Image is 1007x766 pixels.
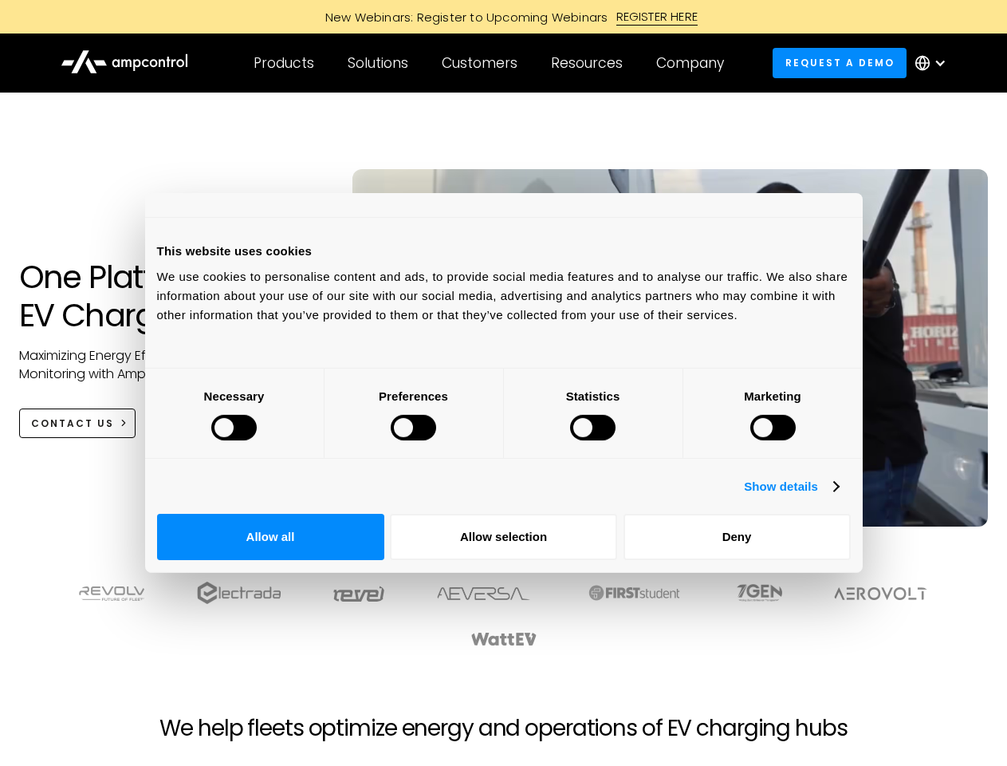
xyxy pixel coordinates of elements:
div: Resources [551,54,623,72]
a: CONTACT US [19,409,136,438]
h2: We help fleets optimize energy and operations of EV charging hubs [159,715,847,742]
div: We use cookies to personalise content and ads, to provide social media features and to analyse ou... [157,267,851,324]
div: Company [656,54,724,72]
div: This website uses cookies [157,242,851,261]
div: Customers [442,54,517,72]
img: WattEV logo [470,633,537,646]
strong: Marketing [744,389,801,402]
button: Deny [623,514,851,560]
button: Allow all [157,514,384,560]
p: Maximizing Energy Efficiency, Uptime, and 24/7 Monitoring with Ampcontrol Solutions [19,347,321,383]
div: Solutions [348,54,408,72]
div: New Webinars: Register to Upcoming Webinars [309,9,616,26]
div: Products [254,54,314,72]
img: electrada logo [197,582,281,604]
strong: Statistics [566,389,620,402]
img: Aerovolt Logo [833,587,928,600]
strong: Preferences [379,389,448,402]
strong: Necessary [204,389,265,402]
button: Allow selection [390,514,617,560]
h1: One Platform for EV Charging Hubs [19,258,321,334]
a: New Webinars: Register to Upcoming WebinarsREGISTER HERE [145,8,863,26]
div: CONTACT US [31,417,114,431]
div: REGISTER HERE [616,8,698,26]
a: Show details [744,477,838,496]
a: Request a demo [773,48,907,77]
